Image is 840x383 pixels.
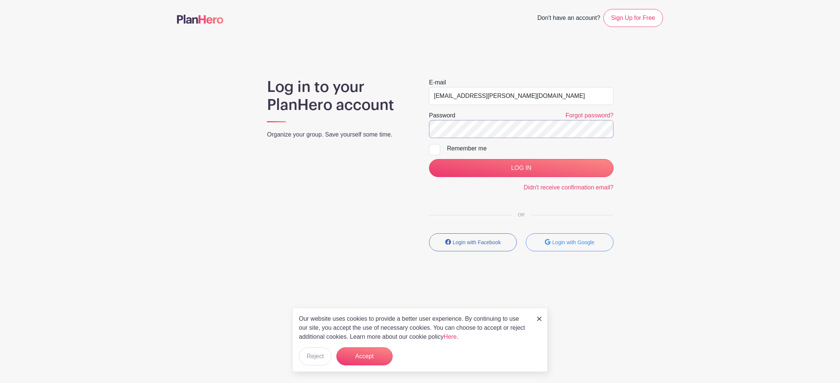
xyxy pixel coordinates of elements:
label: E-mail [429,78,446,87]
input: LOG IN [429,159,613,177]
small: Login with Facebook [453,239,501,245]
span: Don't have an account? [537,11,600,27]
a: Sign Up for Free [603,9,663,27]
img: close_button-5f87c8562297e5c2d7936805f587ecaba9071eb48480494691a3f1689db116b3.svg [537,317,541,321]
button: Accept [336,347,393,365]
button: Reject [299,347,331,365]
img: logo-507f7623f17ff9eddc593b1ce0a138ce2505c220e1c5a4e2b4648c50719b7d32.svg [177,15,223,24]
button: Login with Google [526,233,613,251]
a: Forgot password? [565,112,613,119]
a: Here [444,333,457,340]
div: Remember me [447,144,613,153]
label: Password [429,111,455,120]
a: Didn't receive confirmation email? [523,184,613,191]
p: Organize your group. Save yourself some time. [267,130,411,139]
small: Login with Google [552,239,594,245]
button: Login with Facebook [429,233,517,251]
span: OR [512,212,531,218]
p: Our website uses cookies to provide a better user experience. By continuing to use our site, you ... [299,314,529,341]
h1: Log in to your PlanHero account [267,78,411,114]
input: e.g. julie@eventco.com [429,87,613,105]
